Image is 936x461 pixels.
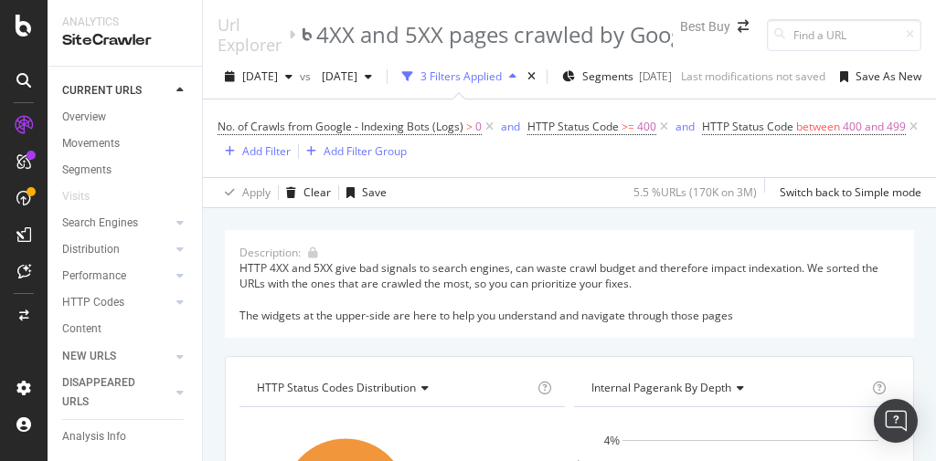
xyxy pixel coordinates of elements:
button: Save As New [833,62,921,91]
div: 3 Filters Applied [420,68,502,84]
button: Add Filter [218,141,291,162]
div: Analytics [62,15,187,30]
button: Clear [279,178,331,207]
div: SiteCrawler [62,30,187,51]
div: Add Filter [242,143,291,159]
a: Analysis Info [62,427,189,446]
div: Overview [62,108,106,127]
a: HTTP Codes [62,293,171,312]
button: and [501,118,520,135]
div: Content [62,320,101,339]
div: DISAPPEARED URLS [62,373,154,412]
div: Open Intercom Messenger [874,399,918,443]
span: No. of Crawls from Google - Indexing Bots (Logs) [218,119,463,134]
span: >= [622,119,634,134]
div: Save As New [856,68,921,84]
a: Segments [62,161,189,180]
div: Search Engines [62,214,138,233]
button: [DATE] [314,62,379,91]
div: 5.5 % URLs ( 170K on 3M ) [633,184,757,200]
div: [DATE] [639,68,672,84]
a: DISAPPEARED URLS [62,373,171,412]
div: HTTP Codes [62,293,124,312]
a: Search Engines [62,214,171,233]
div: Description: [239,245,301,260]
span: 0 [475,114,482,140]
a: Movements [62,134,189,153]
div: Movements [62,134,120,153]
span: 2025 Jul. 22nd [314,68,357,84]
a: NEW URLS [62,347,171,366]
span: 2025 Sep. 2nd [242,68,278,84]
button: [DATE] [218,62,300,91]
div: Visits [62,187,90,206]
text: 4% [604,434,621,446]
div: HTTP 4XX and 5XX give bad signals to search engines, can waste crawl budget and therefore impact ... [239,260,899,323]
div: Performance [62,267,126,286]
a: Url Explorer [218,15,282,55]
div: Distribution [62,240,120,259]
div: arrow-right-arrow-left [738,20,749,33]
div: and [675,119,695,134]
button: Segments[DATE] [555,62,679,91]
div: Add Filter Group [324,143,407,159]
div: Save [362,184,387,200]
div: Clear [303,184,331,200]
div: Best Buy [680,17,730,36]
h4: Internal Pagerank by Depth [588,373,868,403]
a: Overview [62,108,189,127]
button: Apply [218,178,271,207]
div: CURRENT URLS [62,81,142,100]
span: HTTP Status Code [527,119,619,134]
span: vs [300,68,314,84]
div: Apply [242,184,271,200]
h4: HTTP Status Codes Distribution [253,373,534,403]
button: and [675,118,695,135]
div: and [501,119,520,134]
span: between [796,119,840,134]
button: Add Filter Group [299,141,407,162]
span: 400 [637,114,656,140]
span: HTTP Status Codes Distribution [257,380,416,395]
div: Switch back to Simple mode [780,184,921,200]
button: Save [339,178,387,207]
span: Internal Pagerank by Depth [591,380,731,395]
span: 400 and 499 [843,114,906,140]
button: 3 Filters Applied [395,62,524,91]
div: Segments [62,161,112,180]
span: HTTP Status Code [702,119,793,134]
a: Distribution [62,240,171,259]
div: 4XX and 5XX pages crawled by Google [316,19,700,50]
div: NEW URLS [62,347,116,366]
a: Performance [62,267,171,286]
a: Content [62,320,189,339]
a: CURRENT URLS [62,81,171,100]
span: > [466,119,473,134]
span: Segments [582,68,633,84]
a: Visits [62,187,108,206]
div: times [524,68,539,86]
div: Last modifications not saved [681,68,825,84]
input: Find a URL [767,19,921,51]
div: Analysis Info [62,427,126,446]
button: Switch back to Simple mode [772,178,921,207]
